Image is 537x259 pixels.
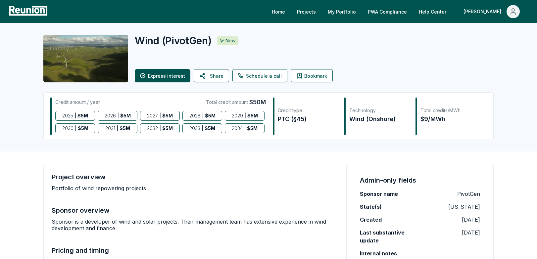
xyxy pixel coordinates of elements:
span: $ 5M [162,124,173,133]
img: Wind [43,35,128,82]
div: PTC (§45) [278,114,337,124]
button: [PERSON_NAME] [458,5,525,18]
label: Sponsor name [360,190,398,198]
div: $9/MWh [420,114,480,124]
span: $ 5M [120,124,130,133]
span: 2030 [62,124,73,133]
span: $ 5M [205,111,216,120]
div: Total credit amount [206,98,266,107]
span: | [74,111,76,120]
label: Last substantive update [360,229,420,244]
p: [DATE] [462,216,480,224]
div: Credit type [278,107,337,114]
h4: Sponsor overview [52,206,110,214]
a: Projects [292,5,321,18]
p: [US_STATE] [448,203,480,211]
p: Portfolio of wind repowering projects [52,185,146,192]
span: 2033 [189,124,200,133]
span: $ 5M [162,111,173,120]
h4: Pricing and timing [52,246,109,254]
span: $ 5M [77,111,88,120]
span: 2027 [147,111,158,120]
nav: Main [267,5,530,18]
div: Wind (Onshore) [349,114,409,124]
label: Internal notes [360,249,397,257]
h2: Wind [135,35,212,47]
label: Created [360,216,382,224]
span: 2031 [105,124,115,133]
span: | [244,111,246,120]
h4: Project overview [52,173,106,181]
span: 2034 [232,124,243,133]
span: ( PivotGen ) [162,35,212,47]
span: | [159,124,161,133]
div: Credit amount / year [55,98,100,107]
span: | [159,111,161,120]
span: 2029 [232,111,243,120]
span: $ 5M [120,111,131,120]
p: PivotGen [457,190,480,198]
span: 2032 [147,124,158,133]
span: $ 5M [205,124,215,133]
span: | [117,111,119,120]
button: Express interest [135,69,190,82]
span: | [202,124,203,133]
span: 2028 [189,111,201,120]
span: | [202,111,204,120]
a: Schedule a call [232,69,287,82]
a: Home [267,5,290,18]
span: 2026 [105,111,116,120]
p: Sponsor is a developer of wind and solar projects. Their management team has extensive experience... [52,218,330,232]
div: Total credits/MWh [420,107,480,114]
span: 2025 [62,111,73,120]
a: My Portfolio [322,5,361,18]
div: [PERSON_NAME] [464,5,504,18]
span: $ 5M [247,111,258,120]
a: Help Center [414,5,452,18]
button: Share [194,69,229,82]
span: | [117,124,118,133]
h4: Admin-only fields [360,176,416,185]
label: State(s) [360,203,382,211]
span: $ 5M [247,124,258,133]
a: PWA Compliance [363,5,412,18]
span: $ 5M [78,124,88,133]
span: | [75,124,76,133]
p: New [225,37,235,44]
div: Technology [349,107,409,114]
span: | [244,124,246,133]
span: $50M [249,98,266,107]
button: Bookmark [291,69,333,82]
p: [DATE] [462,229,480,237]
